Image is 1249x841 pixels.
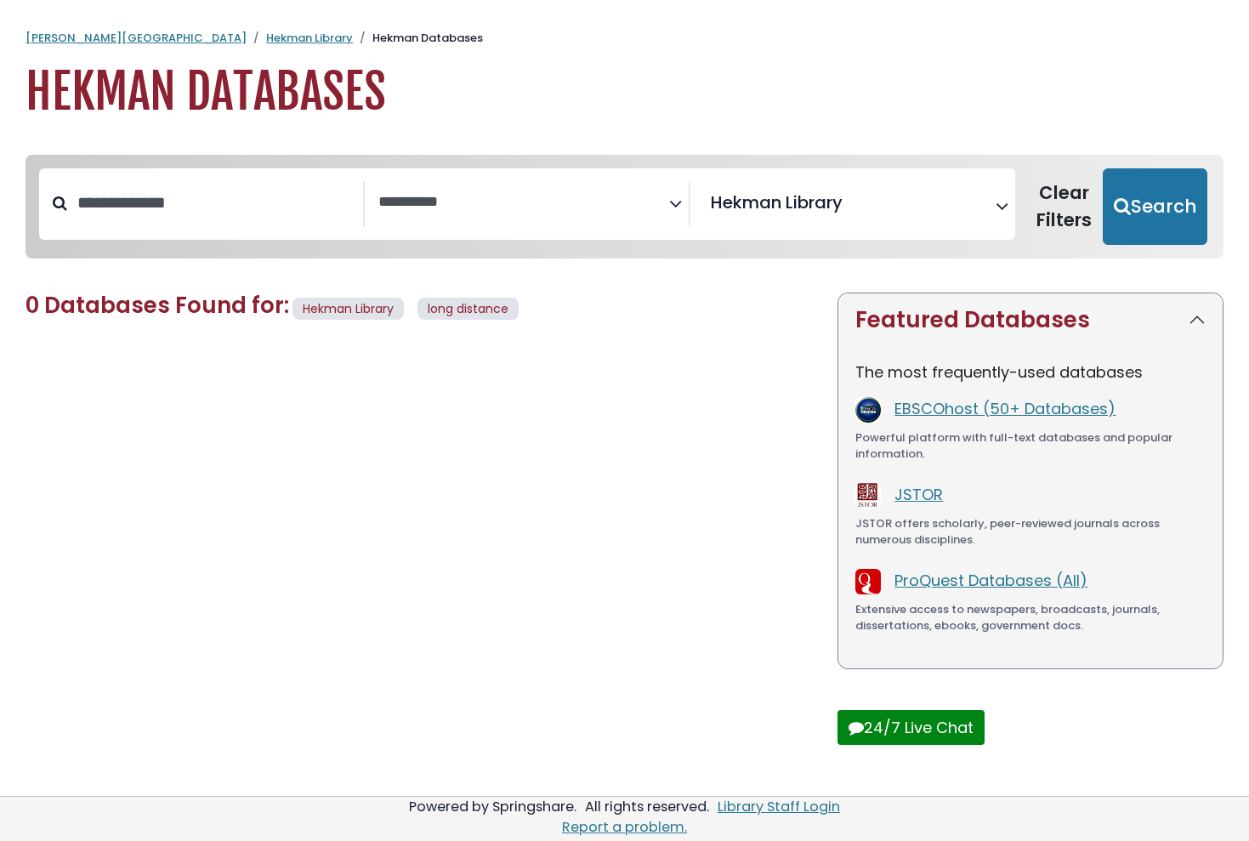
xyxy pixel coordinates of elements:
[855,361,1206,384] p: The most frequently-used databases
[582,797,712,816] div: All rights reserved.
[894,484,943,505] a: JSTOR
[378,194,669,212] textarea: Search
[1103,168,1207,245] button: Submit for Search Results
[855,515,1206,548] div: JSTOR offers scholarly, peer-reviewed journals across numerous disciplines.
[26,64,1223,121] h1: Hekman Databases
[428,300,508,317] span: long distance
[266,30,353,46] a: Hekman Library
[1025,168,1103,245] button: Clear Filters
[855,601,1206,634] div: Extensive access to newspapers, broadcasts, journals, dissertations, ebooks, government docs.
[711,190,843,215] span: Hekman Library
[718,797,840,816] a: Library Staff Login
[855,429,1206,463] div: Powerful platform with full-text databases and popular information.
[406,797,579,816] div: Powered by Springshare.
[26,155,1223,259] nav: Search filters
[894,570,1087,591] a: ProQuest Databases (All)
[26,290,289,321] span: 0 Databases Found for:
[704,190,843,215] li: Hekman Library
[894,398,1116,419] a: EBSCOhost (50+ Databases)
[562,817,687,837] a: Report a problem.
[292,298,404,321] span: Hekman Library
[67,189,363,217] input: Search database by title or keyword
[353,30,483,47] li: Hekman Databases
[837,710,985,745] button: 24/7 Live Chat
[838,293,1223,347] button: Featured Databases
[26,30,1223,47] nav: breadcrumb
[846,199,858,217] textarea: Search
[26,30,247,46] a: [PERSON_NAME][GEOGRAPHIC_DATA]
